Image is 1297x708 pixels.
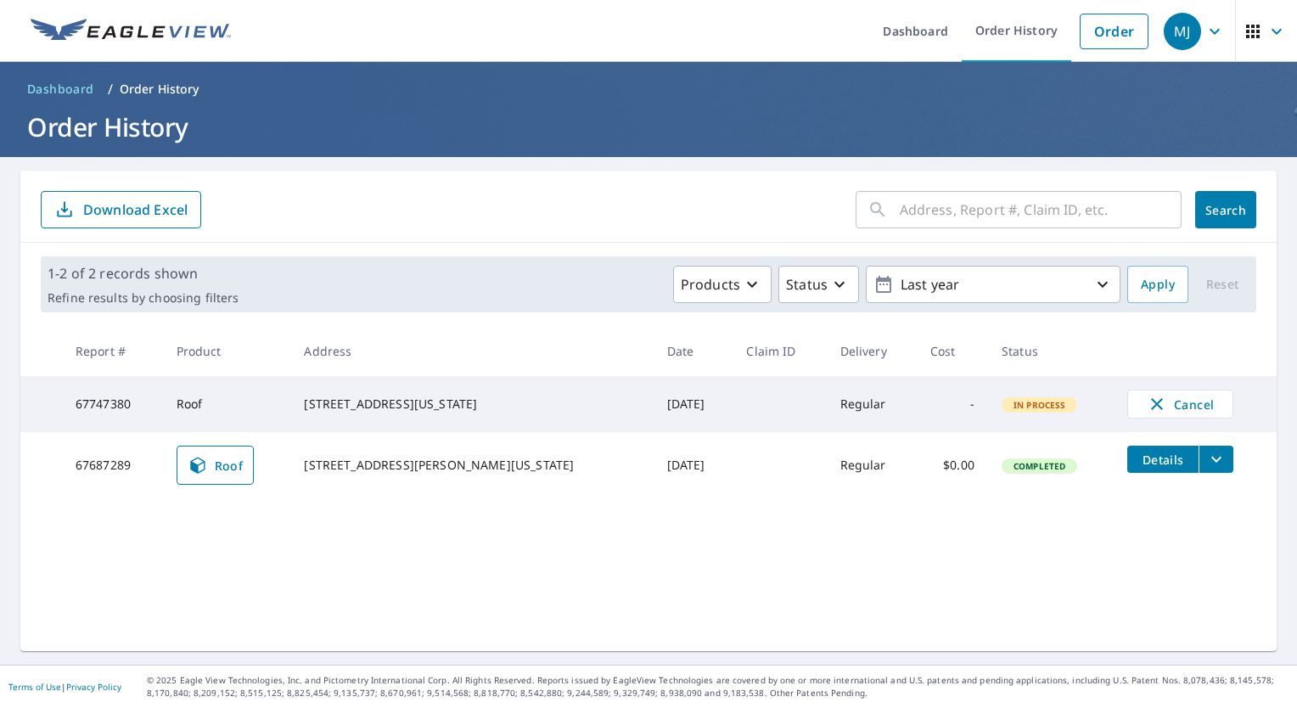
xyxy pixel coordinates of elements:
button: Download Excel [41,191,201,228]
h1: Order History [20,110,1277,144]
span: Cancel [1145,394,1216,414]
td: [DATE] [654,432,733,498]
div: [STREET_ADDRESS][US_STATE] [304,396,639,413]
button: detailsBtn-67687289 [1127,446,1199,473]
span: In Process [1003,399,1076,411]
th: Delivery [827,326,917,376]
td: $0.00 [917,432,988,498]
th: Cost [917,326,988,376]
input: Address, Report #, Claim ID, etc. [900,186,1182,233]
span: Dashboard [27,81,94,98]
p: 1-2 of 2 records shown [48,263,239,284]
button: filesDropdownBtn-67687289 [1199,446,1233,473]
td: Regular [827,432,917,498]
button: Apply [1127,266,1188,303]
th: Report # [62,326,163,376]
th: Claim ID [733,326,826,376]
li: / [108,79,113,99]
button: Status [778,266,859,303]
p: Last year [894,270,1092,300]
p: Download Excel [83,200,188,219]
button: Products [673,266,772,303]
button: Search [1195,191,1256,228]
a: Privacy Policy [66,681,121,693]
button: Last year [866,266,1120,303]
span: Search [1209,202,1243,218]
p: Status [786,274,828,295]
div: [STREET_ADDRESS][PERSON_NAME][US_STATE] [304,457,639,474]
span: Apply [1141,274,1175,295]
td: [DATE] [654,376,733,432]
a: Roof [177,446,255,485]
a: Dashboard [20,76,101,103]
p: Refine results by choosing filters [48,290,239,306]
a: Terms of Use [8,681,61,693]
p: Products [681,274,740,295]
th: Address [290,326,653,376]
td: 67747380 [62,376,163,432]
span: Completed [1003,460,1075,472]
p: © 2025 Eagle View Technologies, Inc. and Pictometry International Corp. All Rights Reserved. Repo... [147,674,1289,700]
td: Roof [163,376,291,432]
p: | [8,682,121,692]
nav: breadcrumb [20,76,1277,103]
td: - [917,376,988,432]
span: Details [1137,452,1188,468]
a: Order [1080,14,1148,49]
img: EV Logo [31,19,231,44]
td: Regular [827,376,917,432]
div: MJ [1164,13,1201,50]
th: Date [654,326,733,376]
span: Roof [188,455,244,475]
button: Cancel [1127,390,1233,419]
p: Order History [120,81,199,98]
td: 67687289 [62,432,163,498]
th: Status [988,326,1114,376]
th: Product [163,326,291,376]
